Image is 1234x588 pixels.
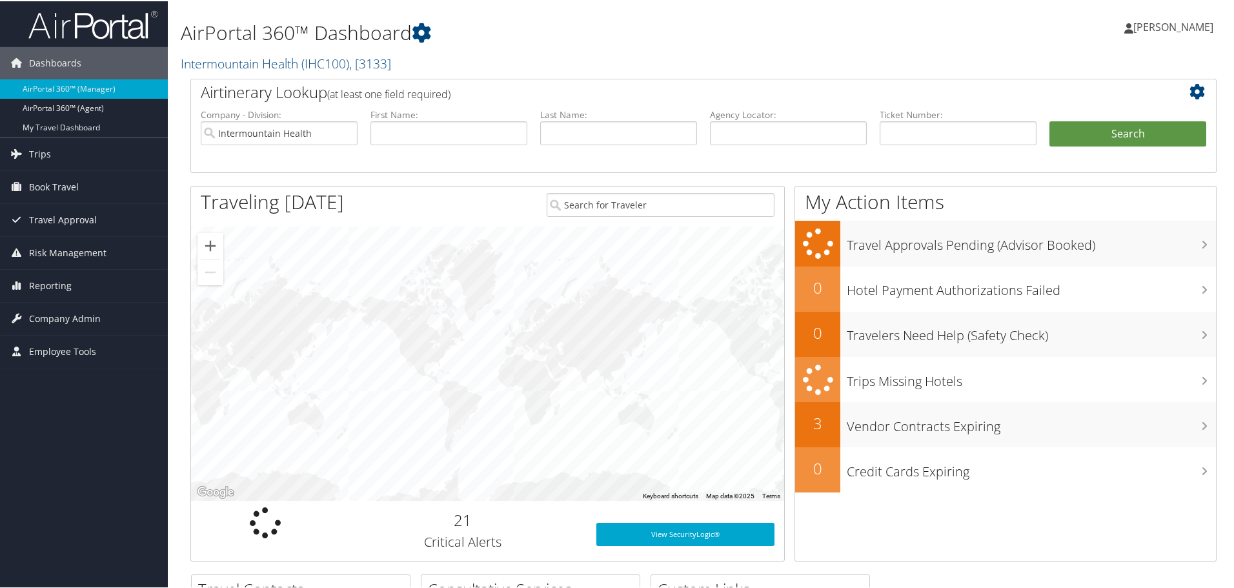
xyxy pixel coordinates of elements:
[29,301,101,334] span: Company Admin
[194,483,237,500] a: Open this area in Google Maps (opens a new window)
[181,54,391,71] a: Intermountain Health
[349,54,391,71] span: , [ 3133 ]
[795,356,1216,401] a: Trips Missing Hotels
[327,86,450,100] span: (at least one field required)
[201,80,1121,102] h2: Airtinerary Lookup
[847,410,1216,434] h3: Vendor Contracts Expiring
[197,258,223,284] button: Zoom out
[29,203,97,235] span: Travel Approval
[370,107,527,120] label: First Name:
[29,170,79,202] span: Book Travel
[29,269,72,301] span: Reporting
[349,532,577,550] h3: Critical Alerts
[194,483,237,500] img: Google
[847,455,1216,480] h3: Credit Cards Expiring
[762,491,780,498] a: Terms (opens in new tab)
[181,18,878,45] h1: AirPortal 360™ Dashboard
[710,107,867,120] label: Agency Locator:
[795,310,1216,356] a: 0Travelers Need Help (Safety Check)
[795,411,840,433] h2: 3
[596,522,774,545] a: View SecurityLogic®
[795,456,840,478] h2: 0
[847,228,1216,253] h3: Travel Approvals Pending (Advisor Booked)
[847,319,1216,343] h3: Travelers Need Help (Safety Check)
[795,446,1216,491] a: 0Credit Cards Expiring
[1049,120,1206,146] button: Search
[795,187,1216,214] h1: My Action Items
[795,219,1216,265] a: Travel Approvals Pending (Advisor Booked)
[847,274,1216,298] h3: Hotel Payment Authorizations Failed
[29,137,51,169] span: Trips
[197,232,223,258] button: Zoom in
[1133,19,1213,33] span: [PERSON_NAME]
[643,491,698,500] button: Keyboard shortcuts
[795,276,840,298] h2: 0
[1124,6,1226,45] a: [PERSON_NAME]
[201,187,344,214] h1: Traveling [DATE]
[349,508,577,530] h2: 21
[29,46,81,78] span: Dashboards
[795,401,1216,446] a: 3Vendor Contracts Expiring
[29,334,96,367] span: Employee Tools
[795,321,840,343] h2: 0
[547,192,774,216] input: Search for Traveler
[706,491,754,498] span: Map data ©2025
[880,107,1037,120] label: Ticket Number:
[28,8,157,39] img: airportal-logo.png
[201,107,358,120] label: Company - Division:
[795,265,1216,310] a: 0Hotel Payment Authorizations Failed
[29,236,106,268] span: Risk Management
[847,365,1216,389] h3: Trips Missing Hotels
[301,54,349,71] span: ( IHC100 )
[540,107,697,120] label: Last Name:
